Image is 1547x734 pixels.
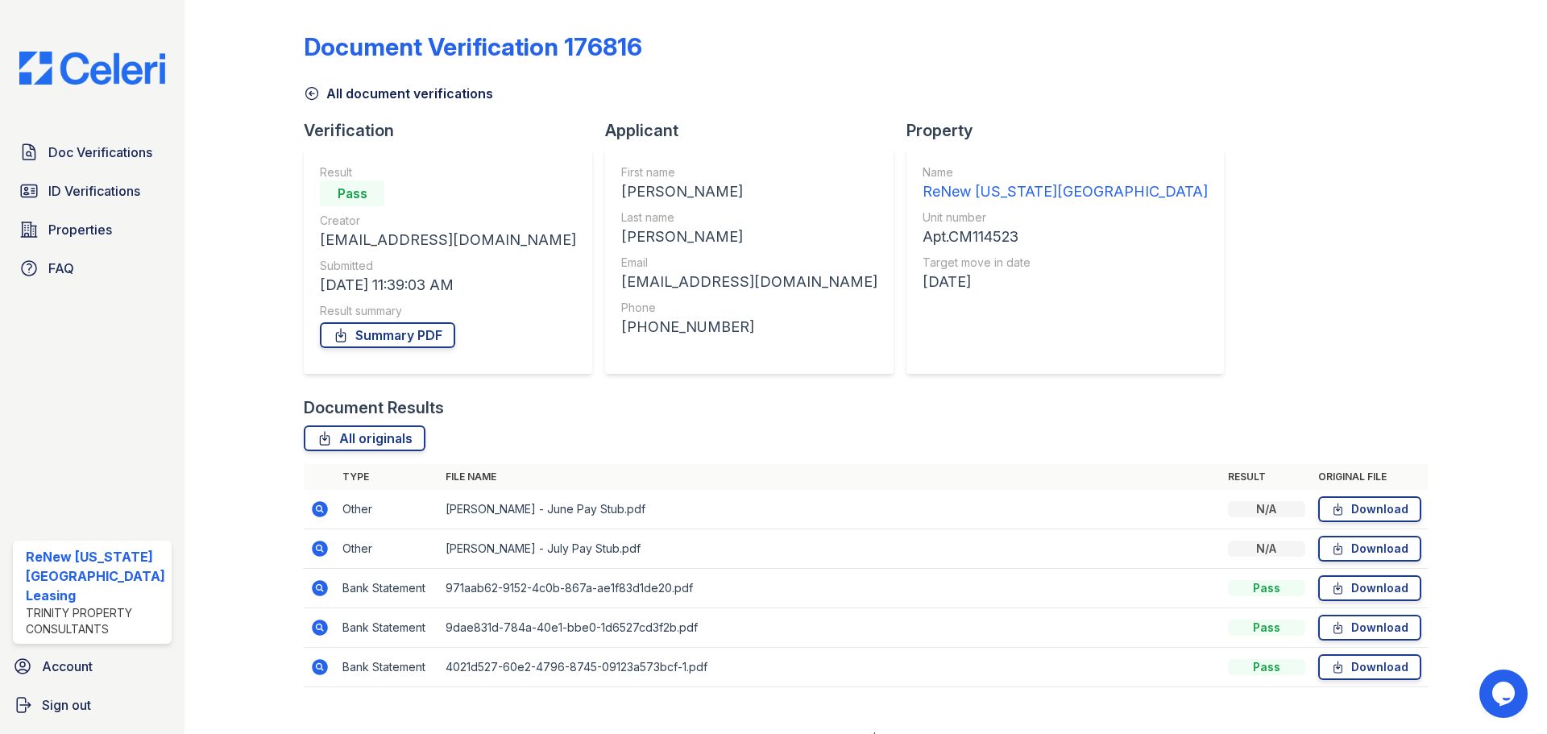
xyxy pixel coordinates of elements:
a: FAQ [13,252,172,284]
div: Name [923,164,1208,180]
td: 971aab62-9152-4c0b-867a-ae1f83d1de20.pdf [439,569,1221,608]
th: File name [439,464,1221,490]
td: Other [336,529,439,569]
a: Sign out [6,689,178,721]
a: Summary PDF [320,322,455,348]
span: Account [42,657,93,676]
td: [PERSON_NAME] - July Pay Stub.pdf [439,529,1221,569]
div: N/A [1228,541,1305,557]
span: Doc Verifications [48,143,152,162]
div: N/A [1228,501,1305,517]
div: Verification [304,119,605,142]
div: Target move in date [923,255,1208,271]
iframe: chat widget [1479,670,1531,718]
a: All originals [304,425,425,451]
div: Pass [1228,620,1305,636]
a: Properties [13,214,172,246]
div: Property [906,119,1237,142]
span: ID Verifications [48,181,140,201]
div: ReNew [US_STATE][GEOGRAPHIC_DATA] Leasing [26,547,165,605]
div: Document Results [304,396,444,419]
td: 4021d527-60e2-4796-8745-09123a573bcf-1.pdf [439,648,1221,687]
div: [PERSON_NAME] [621,180,877,203]
th: Type [336,464,439,490]
div: Creator [320,213,576,229]
div: [PERSON_NAME] [621,226,877,248]
div: Phone [621,300,877,316]
div: Unit number [923,209,1208,226]
a: Account [6,650,178,682]
a: ID Verifications [13,175,172,207]
div: First name [621,164,877,180]
div: Last name [621,209,877,226]
div: Email [621,255,877,271]
span: FAQ [48,259,74,278]
img: CE_Logo_Blue-a8612792a0a2168367f1c8372b55b34899dd931a85d93a1a3d3e32e68fde9ad4.png [6,52,178,85]
div: [EMAIL_ADDRESS][DOMAIN_NAME] [621,271,877,293]
div: Result summary [320,303,576,319]
div: Pass [1228,659,1305,675]
div: Result [320,164,576,180]
a: Download [1318,575,1421,601]
td: Bank Statement [336,569,439,608]
span: Properties [48,220,112,239]
td: [PERSON_NAME] - June Pay Stub.pdf [439,490,1221,529]
div: Pass [320,180,384,206]
div: [PHONE_NUMBER] [621,316,877,338]
div: Apt.CM114523 [923,226,1208,248]
td: 9dae831d-784a-40e1-bbe0-1d6527cd3f2b.pdf [439,608,1221,648]
a: Download [1318,654,1421,680]
div: Submitted [320,258,576,274]
th: Original file [1312,464,1428,490]
th: Result [1221,464,1312,490]
td: Bank Statement [336,648,439,687]
div: [EMAIL_ADDRESS][DOMAIN_NAME] [320,229,576,251]
a: Download [1318,615,1421,641]
a: Download [1318,496,1421,522]
td: Other [336,490,439,529]
a: All document verifications [304,84,493,103]
a: Download [1318,536,1421,562]
div: Applicant [605,119,906,142]
div: ReNew [US_STATE][GEOGRAPHIC_DATA] [923,180,1208,203]
a: Doc Verifications [13,136,172,168]
div: [DATE] 11:39:03 AM [320,274,576,297]
div: [DATE] [923,271,1208,293]
div: Trinity Property Consultants [26,605,165,637]
a: Name ReNew [US_STATE][GEOGRAPHIC_DATA] [923,164,1208,203]
td: Bank Statement [336,608,439,648]
div: Pass [1228,580,1305,596]
span: Sign out [42,695,91,715]
div: Document Verification 176816 [304,32,642,61]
